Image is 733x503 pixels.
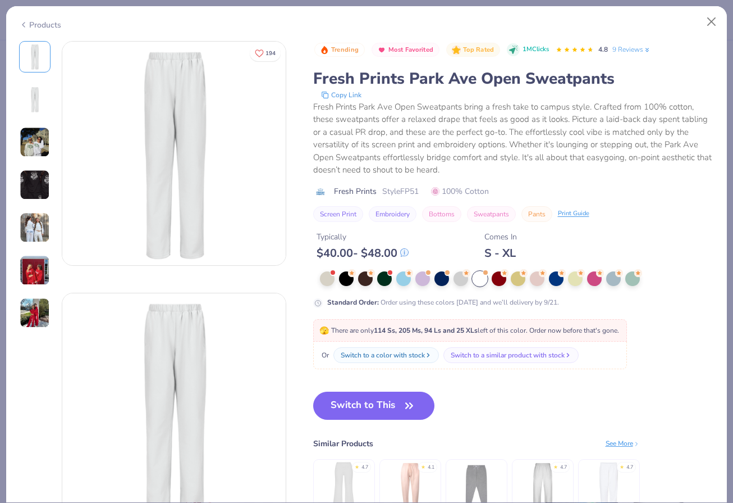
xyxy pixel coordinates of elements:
img: Top Rated sort [452,46,461,55]
span: Trending [331,47,359,53]
img: User generated content [20,127,50,157]
div: Fresh Prints Park Ave Open Sweatpants bring a fresh take to campus style. Crafted from 100% cotto... [313,101,714,176]
div: Order using these colors [DATE] and we’ll delivery by 9/21. [327,297,559,307]
span: 100% Cotton [431,185,489,197]
span: 194 [265,51,276,56]
div: Comes In [484,231,517,243]
div: Switch to a similar product with stock [451,350,565,360]
button: Switch to a similar product with stock [443,347,579,363]
div: Typically [317,231,409,243]
div: Print Guide [558,209,589,219]
div: Products [19,19,61,31]
div: 4.7 [560,464,567,472]
a: 9 Reviews [612,44,651,55]
span: Style FP51 [382,185,419,197]
div: S - XL [484,246,517,260]
img: User generated content [20,170,50,200]
div: 4.7 [626,464,633,472]
img: User generated content [20,298,50,328]
img: Most Favorited sort [377,46,386,55]
div: 4.8 Stars [556,41,594,59]
span: Most Favorited [388,47,433,53]
span: Or [319,350,329,360]
span: 4.8 [598,45,608,54]
button: Embroidery [369,206,416,222]
span: Fresh Prints [334,185,377,197]
img: Front [21,43,48,70]
div: ★ [620,464,624,468]
button: Switch to a color with stock [333,347,439,363]
span: Top Rated [463,47,494,53]
strong: Standard Order : [327,298,379,307]
div: 4.7 [361,464,368,472]
img: Back [21,86,48,113]
span: 1M Clicks [523,45,549,55]
button: Like [250,45,281,61]
strong: 114 Ss, 205 Ms, 94 Ls and 25 XLs [374,326,478,335]
div: $ 40.00 - $ 48.00 [317,246,409,260]
button: Badge Button [372,43,439,57]
img: brand logo [313,187,328,196]
button: Pants [521,206,552,222]
button: Screen Print [313,206,363,222]
img: User generated content [20,212,50,243]
div: See More [606,438,640,448]
img: User generated content [20,255,50,286]
div: Similar Products [313,438,373,450]
div: 4.1 [428,464,434,472]
div: Fresh Prints Park Ave Open Sweatpants [313,68,714,89]
div: ★ [553,464,558,468]
button: Sweatpants [467,206,516,222]
img: Front [62,42,286,265]
div: ★ [421,464,425,468]
button: Close [701,11,722,33]
div: ★ [355,464,359,468]
button: Badge Button [446,43,500,57]
img: Trending sort [320,46,329,55]
div: Switch to a color with stock [341,350,425,360]
button: copy to clipboard [318,89,365,101]
button: Badge Button [314,43,365,57]
span: There are only left of this color. Order now before that's gone. [319,326,619,335]
button: Switch to This [313,392,435,420]
button: Bottoms [422,206,461,222]
span: 🫣 [319,325,329,336]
